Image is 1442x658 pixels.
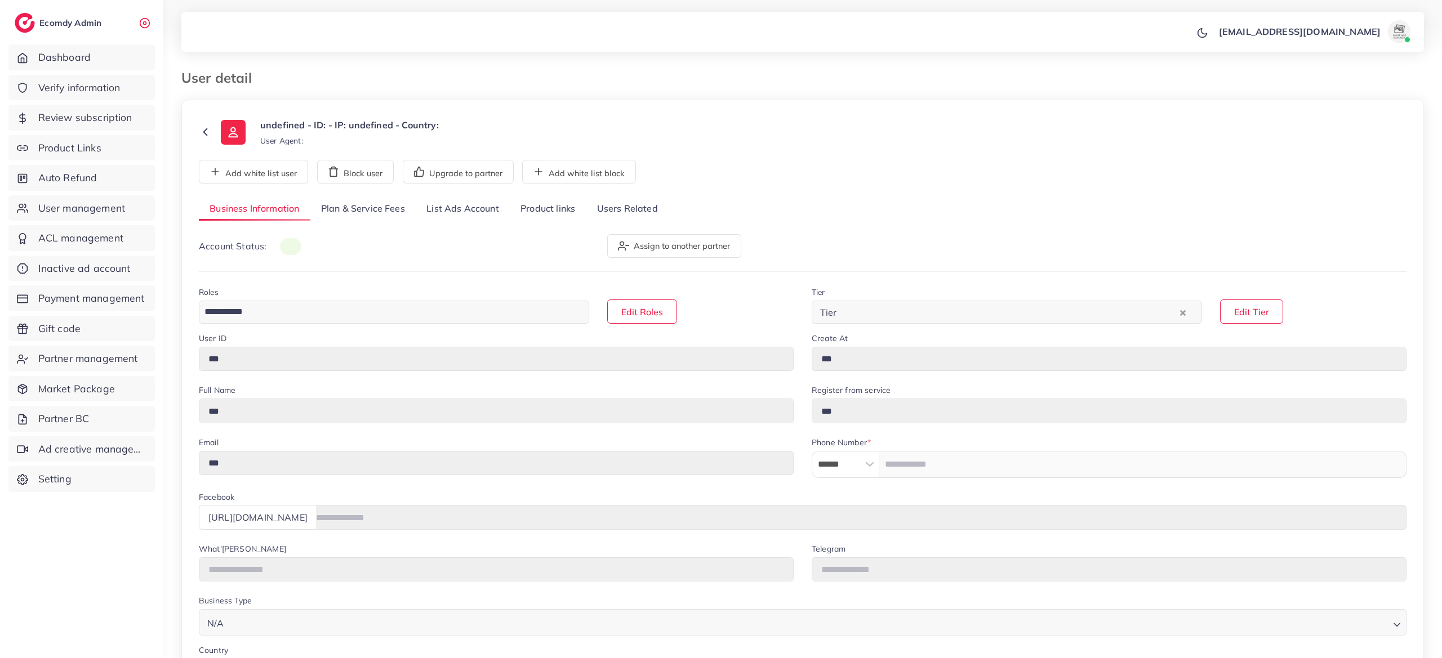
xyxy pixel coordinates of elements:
[205,615,226,632] span: N/A
[199,301,589,324] div: Search for option
[8,256,155,281] a: Inactive ad account
[199,644,228,656] label: Country
[199,197,310,221] a: Business Information
[38,261,131,276] span: Inactive ad account
[1220,299,1283,324] button: Edit Tier
[38,171,97,185] span: Auto Refund
[607,234,741,258] button: Assign to another partner
[38,442,146,456] span: Ad creative management
[38,321,81,336] span: Gift code
[38,291,145,306] span: Payment management
[510,197,586,221] a: Product links
[818,304,839,321] span: Tier
[38,201,125,216] span: User management
[1180,306,1186,319] button: Clear Selected
[607,299,677,324] button: Edit Roles
[8,466,155,492] a: Setting
[260,135,303,146] small: User Agent:
[1213,20,1415,43] a: [EMAIL_ADDRESS][DOMAIN_NAME]avatar
[199,384,235,396] label: Full Name
[260,118,439,132] p: undefined - ID: - IP: undefined - Country:
[8,105,155,131] a: Review subscription
[812,287,825,298] label: Tier
[199,609,1407,635] div: Search for option
[317,160,394,183] button: Block user
[416,197,510,221] a: List Ads Account
[403,160,514,183] button: Upgrade to partner
[38,351,138,366] span: Partner management
[8,316,155,342] a: Gift code
[38,80,121,95] span: Verify information
[812,543,845,554] label: Telegram
[1388,20,1410,43] img: avatar
[812,333,848,344] label: Create At
[38,141,101,155] span: Product Links
[1219,25,1381,38] p: [EMAIL_ADDRESS][DOMAIN_NAME]
[38,382,115,396] span: Market Package
[38,231,123,245] span: ACL management
[8,376,155,402] a: Market Package
[181,70,261,86] h3: User detail
[38,50,91,65] span: Dashboard
[227,612,1388,632] input: Search for option
[840,303,1178,321] input: Search for option
[8,225,155,251] a: ACL management
[8,195,155,221] a: User management
[199,239,301,253] p: Account Status:
[8,44,155,70] a: Dashboard
[199,505,317,529] div: [URL][DOMAIN_NAME]
[199,595,252,606] label: Business Type
[8,285,155,311] a: Payment management
[38,411,90,426] span: Partner BC
[15,13,104,33] a: logoEcomdy Admin
[8,165,155,191] a: Auto Refund
[199,543,286,554] label: What'[PERSON_NAME]
[199,287,219,298] label: Roles
[199,437,219,448] label: Email
[812,437,871,448] label: Phone Number
[199,333,226,344] label: User ID
[310,197,416,221] a: Plan & Service Fees
[221,120,246,145] img: ic-user-info.36bf1079.svg
[201,303,575,321] input: Search for option
[38,472,72,486] span: Setting
[38,110,132,125] span: Review subscription
[812,301,1202,324] div: Search for option
[8,406,155,432] a: Partner BC
[199,160,308,183] button: Add white list user
[586,197,668,221] a: Users Related
[199,491,234,503] label: Facebook
[39,17,104,28] h2: Ecomdy Admin
[8,135,155,161] a: Product Links
[15,13,35,33] img: logo
[812,384,891,396] label: Register from service
[522,160,636,183] button: Add white list block
[8,346,155,371] a: Partner management
[8,436,155,462] a: Ad creative management
[8,75,155,101] a: Verify information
